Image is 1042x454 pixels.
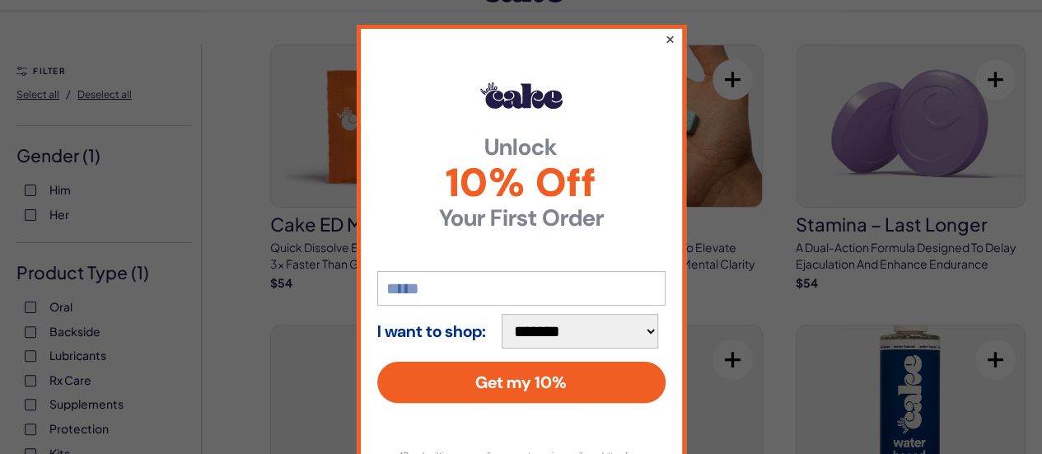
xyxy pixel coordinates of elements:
button: × [664,29,675,49]
strong: I want to shop: [377,322,486,340]
strong: Your First Order [377,207,666,230]
img: Hello Cake [480,82,563,109]
button: Get my 10% [377,362,666,403]
span: 10% Off [377,163,666,203]
strong: Unlock [377,136,666,159]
